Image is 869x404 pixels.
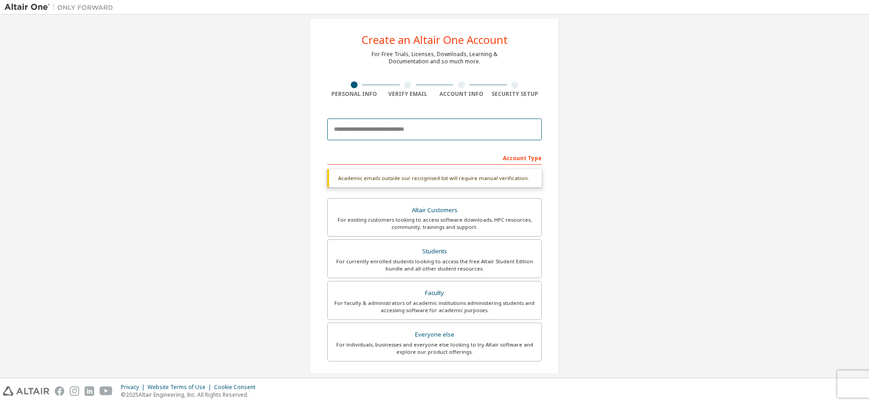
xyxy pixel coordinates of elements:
div: For Free Trials, Licenses, Downloads, Learning & Documentation and so much more. [372,51,497,65]
div: For currently enrolled students looking to access the free Altair Student Edition bundle and all ... [333,258,536,272]
div: Everyone else [333,328,536,341]
div: Personal Info [327,90,381,98]
div: Academic emails outside our recognised list will require manual verification. [327,169,542,187]
div: For individuals, businesses and everyone else looking to try Altair software and explore our prod... [333,341,536,356]
div: Students [333,245,536,258]
img: facebook.svg [55,386,64,396]
img: Altair One [5,3,118,12]
div: Account Info [434,90,488,98]
img: linkedin.svg [85,386,94,396]
img: altair_logo.svg [3,386,49,396]
div: Cookie Consent [214,384,261,391]
div: Faculty [333,287,536,299]
img: instagram.svg [70,386,79,396]
img: youtube.svg [100,386,113,396]
div: Website Terms of Use [148,384,214,391]
div: Security Setup [488,90,542,98]
div: For existing customers looking to access software downloads, HPC resources, community, trainings ... [333,216,536,231]
div: Create an Altair One Account [362,34,508,45]
div: For faculty & administrators of academic institutions administering students and accessing softwa... [333,299,536,314]
div: Privacy [121,384,148,391]
div: Account Type [327,150,542,165]
div: Verify Email [381,90,435,98]
div: Altair Customers [333,204,536,217]
p: © 2025 Altair Engineering, Inc. All Rights Reserved. [121,391,261,399]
